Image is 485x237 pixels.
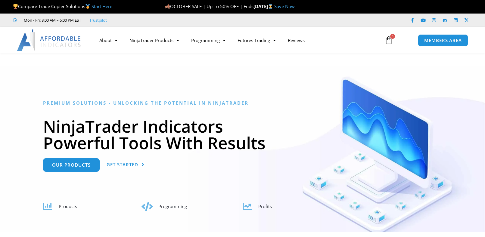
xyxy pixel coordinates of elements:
[43,158,100,172] a: Our Products
[107,162,138,167] span: Get Started
[375,32,402,49] a: 0
[43,118,442,151] h1: NinjaTrader Indicators Powerful Tools With Results
[13,3,112,9] span: Compare Trade Copier Solutions
[22,17,81,24] span: Mon - Fri: 8:00 AM – 6:00 PM EST
[232,33,282,47] a: Futures Trading
[92,3,112,9] a: Start Here
[424,38,462,43] span: MEMBERS AREA
[85,4,90,9] img: 🥇
[185,33,232,47] a: Programming
[93,33,378,47] nav: Menu
[13,4,18,9] img: 🏆
[258,203,272,209] span: Profits
[253,3,274,9] strong: [DATE]
[282,33,311,47] a: Reviews
[390,34,395,39] span: 0
[418,34,468,47] a: MEMBERS AREA
[165,3,253,9] span: OCTOBER SALE | Up To 50% OFF | Ends
[52,163,91,167] span: Our Products
[89,17,107,24] a: Trustpilot
[158,203,187,209] span: Programming
[59,203,77,209] span: Products
[274,3,295,9] a: Save Now
[123,33,185,47] a: NinjaTrader Products
[93,33,123,47] a: About
[17,29,82,51] img: LogoAI | Affordable Indicators – NinjaTrader
[107,158,145,172] a: Get Started
[268,4,273,9] img: ⌛
[43,100,442,106] h6: Premium Solutions - Unlocking the Potential in NinjaTrader
[165,4,170,9] img: 🍂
